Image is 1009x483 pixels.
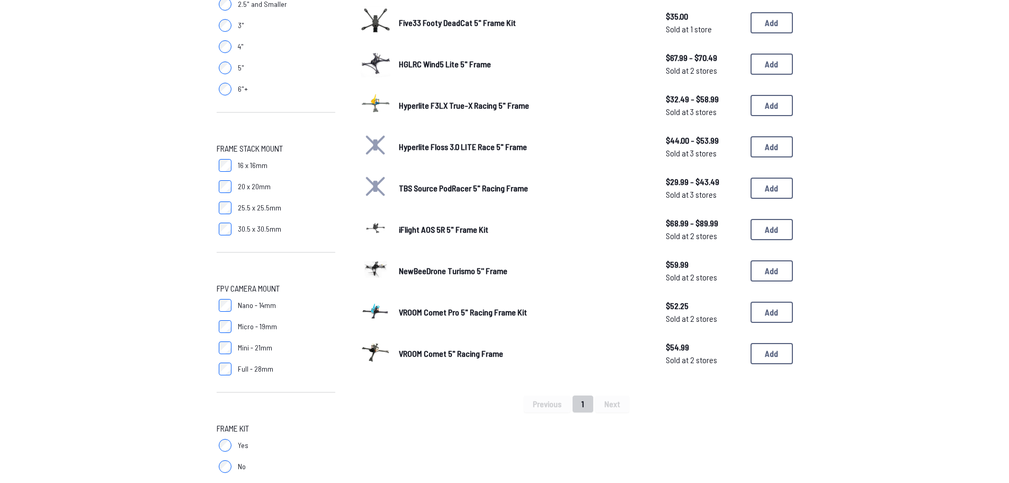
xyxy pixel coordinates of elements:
a: Hyperlite F3LX True-X Racing 5" Frame [399,99,649,112]
a: image [361,213,390,246]
span: VROOM Comet Pro 5" Racing Frame Kit [399,307,527,317]
span: Nano - 14mm [238,300,276,311]
input: 30.5 x 30.5mm [219,223,231,235]
span: iFlight AOS 5R 5" Frame Kit [399,224,488,234]
button: Add [751,260,793,282]
span: $35.00 [666,10,742,23]
input: Micro - 19mm [219,320,231,333]
button: Add [751,95,793,116]
a: Five33 Footy DeadCat 5" Frame Kit [399,16,649,29]
button: Add [751,219,793,240]
input: No [219,460,231,473]
span: Sold at 3 stores [666,106,742,118]
span: $54.99 [666,341,742,354]
span: TBS Source PodRacer 5" Racing Frame [399,183,528,193]
input: 4" [219,40,231,53]
input: 25.5 x 25.5mm [219,201,231,214]
span: Full - 28mm [238,364,273,374]
span: Sold at 2 stores [666,354,742,366]
img: image [361,254,390,284]
input: 6"+ [219,83,231,95]
a: image [361,337,390,370]
button: Add [751,178,793,199]
a: TBS Source PodRacer 5" Racing Frame [399,182,649,195]
input: Nano - 14mm [219,299,231,312]
a: Hyperlite Floss 3.0 LITE Race 5" Frame [399,140,649,153]
a: HGLRC Wind5 Lite 5" Frame [399,58,649,71]
span: 3" [238,20,244,31]
span: Frame Stack Mount [217,142,283,155]
span: 6"+ [238,84,248,94]
img: image [361,6,390,36]
input: Yes [219,439,231,452]
span: 20 x 20mm [238,181,271,192]
a: NewBeeDrone Turismo 5'' Frame [399,265,649,277]
span: No [238,461,246,472]
span: $67.99 - $70.49 [666,51,742,64]
button: Add [751,12,793,33]
span: HGLRC Wind5 Lite 5" Frame [399,59,491,69]
a: image [361,6,390,39]
button: Add [751,343,793,364]
span: Sold at 2 stores [666,64,742,77]
span: 16 x 16mm [238,160,267,171]
button: Add [751,136,793,157]
a: image [361,296,390,329]
span: Mini - 21mm [238,343,272,353]
input: Mini - 21mm [219,341,231,354]
span: Five33 Footy DeadCat 5" Frame Kit [399,17,516,28]
span: $59.99 [666,258,742,271]
span: $68.99 - $89.99 [666,217,742,230]
input: 5" [219,62,231,74]
span: Sold at 3 stores [666,147,742,160]
a: image [361,89,390,122]
input: 16 x 16mm [219,159,231,172]
input: 20 x 20mm [219,180,231,193]
button: 1 [573,396,593,412]
a: image [361,254,390,287]
input: 3" [219,19,231,32]
span: Frame Kit [217,422,249,435]
span: Sold at 2 stores [666,312,742,325]
span: NewBeeDrone Turismo 5'' Frame [399,266,507,276]
span: Micro - 19mm [238,321,277,332]
span: Hyperlite Floss 3.0 LITE Race 5" Frame [399,142,527,152]
img: image [361,296,390,326]
span: 4" [238,41,244,52]
span: 5" [238,63,244,73]
span: Sold at 2 stores [666,271,742,284]
img: image [361,337,390,367]
input: Full - 28mm [219,363,231,375]
span: 30.5 x 30.5mm [238,224,281,234]
a: iFlight AOS 5R 5" Frame Kit [399,223,649,236]
span: $52.25 [666,300,742,312]
span: Hyperlite F3LX True-X Racing 5" Frame [399,100,529,110]
span: Sold at 3 stores [666,188,742,201]
span: $32.49 - $58.99 [666,93,742,106]
span: Sold at 2 stores [666,230,742,242]
span: Yes [238,440,248,451]
a: VROOM Comet Pro 5" Racing Frame Kit [399,306,649,319]
span: VROOM Comet 5" Racing Frame [399,348,503,358]
span: 25.5 x 25.5mm [238,203,281,213]
img: image [361,213,390,243]
span: $44.00 - $53.99 [666,134,742,147]
span: FPV Camera Mount [217,282,280,295]
img: image [361,48,390,77]
a: image [361,48,390,81]
span: Sold at 1 store [666,23,742,36]
button: Add [751,54,793,75]
button: Add [751,302,793,323]
a: VROOM Comet 5" Racing Frame [399,347,649,360]
span: $29.99 - $43.49 [666,175,742,188]
img: image [361,89,390,119]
